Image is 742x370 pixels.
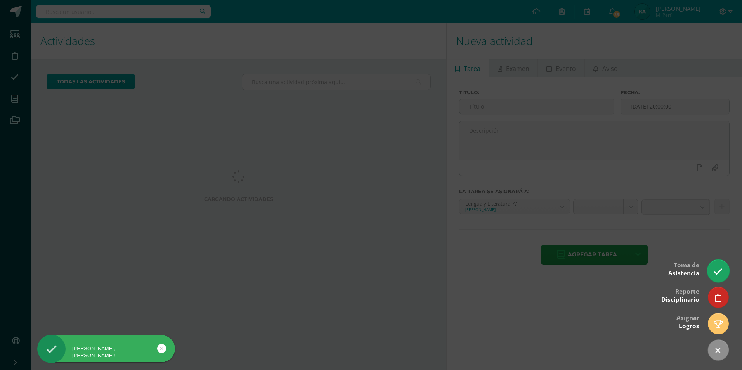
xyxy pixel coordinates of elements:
[676,309,699,334] div: Asignar
[37,345,175,359] div: [PERSON_NAME], [PERSON_NAME]!
[661,296,699,304] span: Disciplinario
[679,322,699,330] span: Logros
[668,269,699,277] span: Asistencia
[668,256,699,281] div: Toma de
[661,282,699,308] div: Reporte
